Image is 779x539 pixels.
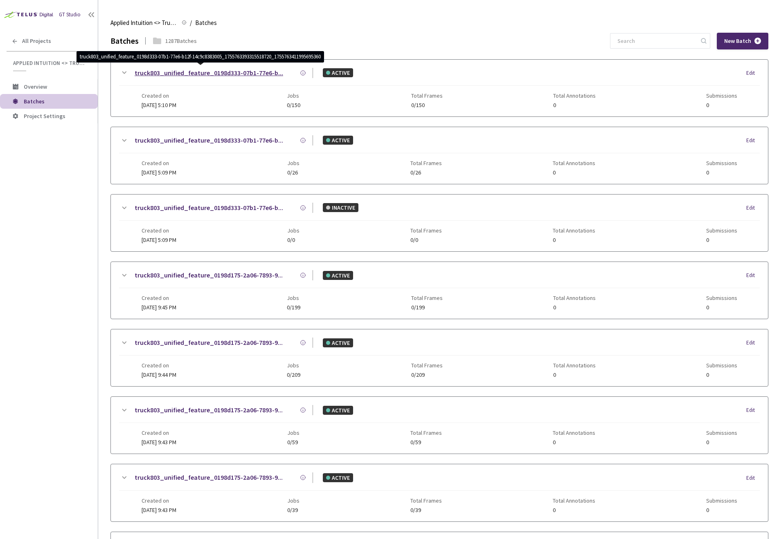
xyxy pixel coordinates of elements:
span: 0 [706,170,737,176]
span: Total Frames [410,497,442,504]
div: truck803_unified_feature_0198d333-07b1-77e6-b12f-14c9c8383005_1755763393315518720_175576341199569... [80,53,321,61]
a: truck803_unified_feature_0198d175-2a06-7893-9... [135,472,283,483]
div: Edit [746,474,760,482]
div: truck803_unified_feature_0198d175-2a06-7893-9...ACTIVEEditCreated on[DATE] 9:43 PMJobs0/39Total F... [111,464,768,521]
span: 0/209 [287,372,300,378]
span: 0 [706,372,737,378]
span: Total Frames [410,429,442,436]
span: 0/39 [410,507,442,513]
span: 0/199 [411,304,443,311]
div: Edit [746,204,760,212]
span: Submissions [706,295,737,301]
div: ACTIVE [323,473,353,482]
div: truck803_unified_feature_0198d175-2a06-7893-9...ACTIVEEditCreated on[DATE] 9:44 PMJobs0/209Total ... [111,329,768,386]
span: Created on [142,227,176,234]
span: Jobs [287,295,300,301]
span: Jobs [287,160,299,166]
div: truck803_unified_feature_0198d333-07b1-77e6-b...ACTIVEEditCreated on[DATE] 5:09 PMJobs0/26Total F... [111,127,768,184]
span: Overview [24,83,47,90]
div: Batches [110,35,139,47]
div: INACTIVE [323,203,358,212]
span: 0/209 [411,372,443,378]
div: truck803_unified_feature_0198d333-07b1-77e6-b...INACTIVEEditCreated on[DATE] 5:09 PMJobs0/0Total ... [111,195,768,251]
span: Applied Intuition <> Trucking Cam SemSeg (Road Structures) [13,60,86,67]
span: Submissions [706,362,737,369]
span: 0/199 [287,304,300,311]
div: Edit [746,136,760,145]
span: [DATE] 5:10 PM [142,101,176,109]
span: 0 [706,304,737,311]
a: truck803_unified_feature_0198d175-2a06-7893-9... [135,405,283,415]
span: 0 [706,237,737,243]
span: 0 [553,372,596,378]
span: 0/26 [287,170,299,176]
span: Created on [142,92,176,99]
div: Edit [746,69,760,77]
span: All Projects [22,38,51,45]
span: 0 [706,439,737,445]
div: ACTIVE [323,406,353,415]
a: truck803_unified_feature_0198d333-07b1-77e6-b... [135,68,283,78]
span: 0/59 [287,439,299,445]
div: ACTIVE [323,271,353,280]
span: 0 [706,507,737,513]
span: Total Annotations [553,429,595,436]
span: Created on [142,160,176,166]
span: Submissions [706,160,737,166]
div: Edit [746,406,760,414]
span: Created on [142,362,176,369]
input: Search [612,34,700,48]
div: truck803_unified_feature_0198d175-2a06-7893-9...ACTIVEEditCreated on[DATE] 9:43 PMJobs0/59Total F... [111,397,768,454]
span: Applied Intuition <> Trucking Cam SemSeg (Road Structures) [110,18,177,28]
span: Jobs [287,429,299,436]
div: ACTIVE [323,338,353,347]
span: Total Frames [411,362,443,369]
div: ACTIVE [323,68,353,77]
span: Total Annotations [553,362,596,369]
span: Created on [142,497,176,504]
span: Batches [24,98,45,105]
span: Jobs [287,92,300,99]
span: Total Frames [411,92,443,99]
li: / [190,18,192,28]
span: Total Frames [410,227,442,234]
span: 0/150 [411,102,443,108]
span: Total Frames [411,295,443,301]
span: Jobs [287,227,299,234]
span: Created on [142,295,176,301]
div: ACTIVE [323,136,353,145]
span: 0 [553,507,595,513]
span: Total Frames [410,160,442,166]
span: 0/59 [410,439,442,445]
span: Total Annotations [553,497,595,504]
span: [DATE] 5:09 PM [142,169,176,176]
span: Created on [142,429,176,436]
span: Jobs [287,497,299,504]
span: [DATE] 9:43 PM [142,438,176,446]
div: GT Studio [59,11,81,19]
div: truck803_unified_feature_0198d175-2a06-7893-9...ACTIVEEditCreated on[DATE] 9:45 PMJobs0/199Total ... [111,262,768,319]
a: truck803_unified_feature_0198d333-07b1-77e6-b... [135,203,283,213]
span: 0 [553,102,596,108]
a: truck803_unified_feature_0198d333-07b1-77e6-b... [135,135,283,145]
span: [DATE] 9:44 PM [142,371,176,378]
span: Submissions [706,429,737,436]
span: [DATE] 9:43 PM [142,506,176,514]
div: truck803_unified_feature_0198d333-07b1-77e6-b...ACTIVEEditCreated on[DATE] 5:10 PMJobs0/150Total ... [111,60,768,116]
span: Batches [195,18,217,28]
span: 0/39 [287,507,299,513]
span: Total Annotations [553,92,596,99]
span: 0 [706,102,737,108]
span: Submissions [706,227,737,234]
div: Edit [746,271,760,280]
div: Edit [746,339,760,347]
span: Total Annotations [553,227,595,234]
span: Submissions [706,497,737,504]
span: Project Settings [24,112,65,120]
span: 0 [553,304,596,311]
span: Total Annotations [553,160,595,166]
div: 1287 Batches [165,37,197,45]
span: 0/150 [287,102,300,108]
span: 0/0 [287,237,299,243]
span: Submissions [706,92,737,99]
